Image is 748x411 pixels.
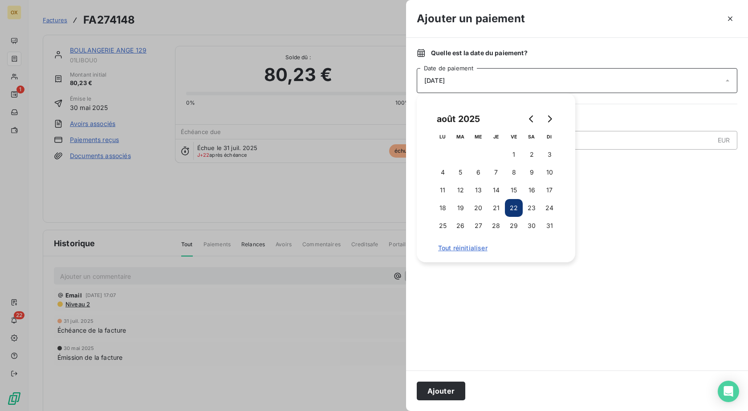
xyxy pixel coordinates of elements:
[469,128,487,146] th: mercredi
[469,199,487,217] button: 20
[424,77,445,84] span: [DATE]
[487,199,505,217] button: 21
[523,163,541,181] button: 9
[505,217,523,235] button: 29
[434,163,451,181] button: 4
[541,110,558,128] button: Go to next month
[505,163,523,181] button: 8
[505,146,523,163] button: 1
[469,163,487,181] button: 6
[417,382,465,400] button: Ajouter
[523,110,541,128] button: Go to previous month
[541,199,558,217] button: 24
[487,163,505,181] button: 7
[487,217,505,235] button: 28
[487,181,505,199] button: 14
[434,217,451,235] button: 25
[505,199,523,217] button: 22
[523,146,541,163] button: 2
[451,199,469,217] button: 19
[417,11,525,27] h3: Ajouter un paiement
[523,199,541,217] button: 23
[718,381,739,402] div: Open Intercom Messenger
[451,163,469,181] button: 5
[434,128,451,146] th: lundi
[469,181,487,199] button: 13
[451,217,469,235] button: 26
[434,181,451,199] button: 11
[487,128,505,146] th: jeudi
[505,181,523,199] button: 15
[523,181,541,199] button: 16
[541,217,558,235] button: 31
[541,128,558,146] th: dimanche
[434,112,483,126] div: août 2025
[431,49,528,57] span: Quelle est la date du paiement ?
[541,163,558,181] button: 10
[451,181,469,199] button: 12
[434,199,451,217] button: 18
[523,217,541,235] button: 30
[505,128,523,146] th: vendredi
[541,181,558,199] button: 17
[523,128,541,146] th: samedi
[451,128,469,146] th: mardi
[417,157,737,166] span: Nouveau solde dû :
[469,217,487,235] button: 27
[438,244,554,252] span: Tout réinitialiser
[541,146,558,163] button: 3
